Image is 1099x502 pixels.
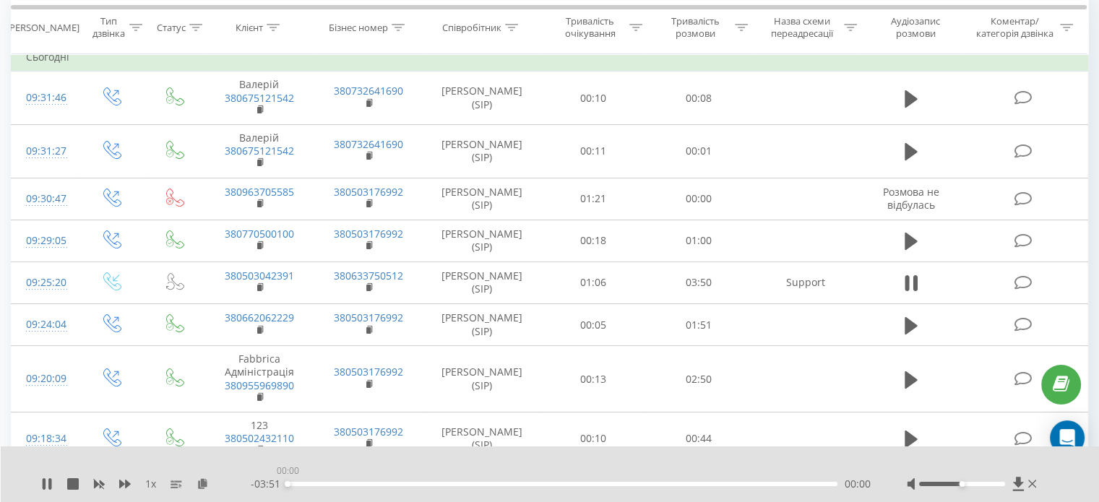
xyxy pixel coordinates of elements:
td: Fabbrica Адміністрація [204,346,314,412]
div: Тривалість розмови [659,15,731,40]
td: 00:13 [541,346,646,412]
a: 380502432110 [225,431,294,445]
div: Клієнт [236,21,263,33]
a: 380675121542 [225,144,294,157]
td: [PERSON_NAME] (SIP) [423,220,541,261]
a: 380955969890 [225,378,294,392]
div: 09:30:47 [26,185,64,213]
a: 380503176992 [334,365,403,378]
td: [PERSON_NAME] (SIP) [423,124,541,178]
td: 00:01 [646,124,751,178]
div: Аудіозапис розмови [874,15,958,40]
td: 00:10 [541,72,646,125]
td: 00:00 [646,178,751,220]
div: Співробітник [442,21,501,33]
div: 00:00 [274,461,302,481]
td: Сьогодні [12,43,1088,72]
span: 00:00 [845,477,871,491]
a: 380503042391 [225,269,294,282]
div: [PERSON_NAME] [7,21,79,33]
span: 1 x [145,477,156,491]
td: [PERSON_NAME] (SIP) [423,304,541,346]
td: 01:00 [646,220,751,261]
td: Валерій [204,72,314,125]
div: 09:20:09 [26,365,64,393]
td: 00:18 [541,220,646,261]
span: Розмова не відбулась [883,185,939,212]
div: Accessibility label [285,481,290,487]
div: 09:31:46 [26,84,64,112]
td: Валерій [204,124,314,178]
div: Тривалість очікування [554,15,626,40]
div: 09:24:04 [26,311,64,339]
td: 00:05 [541,304,646,346]
a: 380732641690 [334,84,403,98]
td: 00:44 [646,412,751,466]
td: 01:51 [646,304,751,346]
div: 09:25:20 [26,269,64,297]
td: 123 [204,412,314,466]
td: 00:08 [646,72,751,125]
div: Бізнес номер [329,21,388,33]
td: 01:06 [541,261,646,303]
a: 380662062229 [225,311,294,324]
td: [PERSON_NAME] (SIP) [423,178,541,220]
div: 09:18:34 [26,425,64,453]
div: Статус [157,21,186,33]
td: 01:21 [541,178,646,220]
td: 03:50 [646,261,751,303]
span: - 03:51 [251,477,288,491]
div: Accessibility label [959,481,965,487]
td: Support [751,261,860,303]
div: 09:29:05 [26,227,64,255]
a: 380963705585 [225,185,294,199]
td: 00:11 [541,124,646,178]
div: 09:31:27 [26,137,64,165]
a: 380675121542 [225,91,294,105]
td: 00:10 [541,412,646,466]
a: 380503176992 [334,227,403,241]
div: Коментар/категорія дзвінка [972,15,1056,40]
a: 380770500100 [225,227,294,241]
td: [PERSON_NAME] (SIP) [423,72,541,125]
div: Назва схеми переадресації [764,15,840,40]
a: 380503176992 [334,311,403,324]
div: Open Intercom Messenger [1050,420,1085,455]
a: 380633750512 [334,269,403,282]
td: [PERSON_NAME] (SIP) [423,346,541,412]
td: [PERSON_NAME] (SIP) [423,412,541,466]
div: Тип дзвінка [91,15,125,40]
td: 02:50 [646,346,751,412]
a: 380503176992 [334,185,403,199]
a: 380503176992 [334,425,403,438]
td: [PERSON_NAME] (SIP) [423,261,541,303]
a: 380732641690 [334,137,403,151]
